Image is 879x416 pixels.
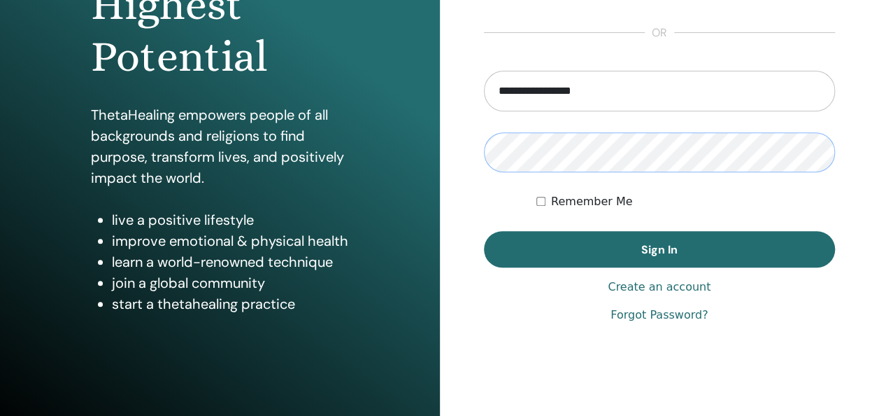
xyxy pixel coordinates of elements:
[91,104,349,188] p: ThetaHealing empowers people of all backgrounds and religions to find purpose, transform lives, a...
[112,209,349,230] li: live a positive lifestyle
[610,307,708,324] a: Forgot Password?
[608,279,710,296] a: Create an account
[112,251,349,272] li: learn a world-renowned technique
[536,193,835,210] div: Keep me authenticated indefinitely or until I manually logout
[112,272,349,293] li: join a global community
[112,230,349,251] li: improve emotional & physical health
[112,293,349,314] li: start a thetahealing practice
[551,193,633,210] label: Remember Me
[645,25,674,41] span: or
[484,231,836,268] button: Sign In
[641,242,678,257] span: Sign In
